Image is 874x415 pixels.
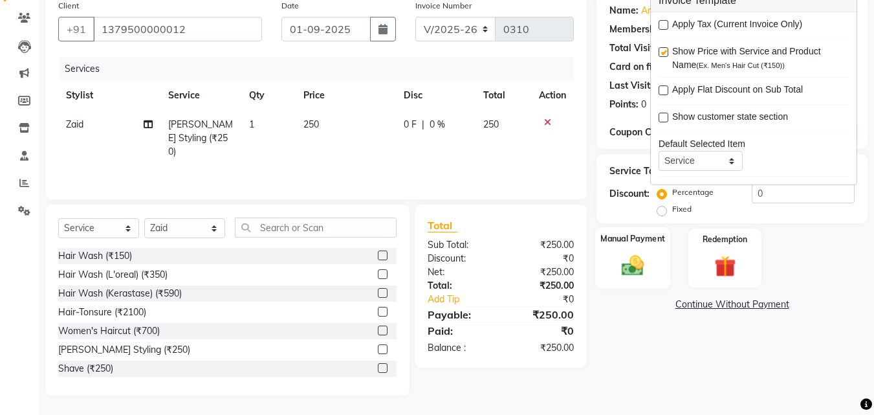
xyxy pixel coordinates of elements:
div: Services [60,57,584,81]
label: Redemption [703,234,747,245]
label: Percentage [672,186,714,198]
div: ₹250.00 [501,238,584,252]
span: 250 [303,118,319,130]
span: (Ex. Men's Hair Cut (₹150)) [696,62,785,69]
div: Service Total: [609,164,668,178]
span: | [422,118,424,131]
div: Total: [418,279,501,293]
div: ₹0 [515,293,584,306]
label: Manual Payment [600,232,665,245]
a: Arun [641,4,661,17]
th: Service [160,81,242,110]
div: Hair Wash (₹150) [58,249,132,263]
div: Paid: [418,323,501,339]
div: Total Visits: [609,41,661,55]
div: Sub Total: [418,238,501,252]
div: Card on file: [609,60,662,74]
a: Continue Without Payment [599,298,865,311]
div: Hair Wash (L'oreal) (₹350) [58,268,168,282]
span: 0 % [430,118,445,131]
div: Payable: [418,307,501,322]
span: [PERSON_NAME] Styling (₹250) [168,118,233,157]
div: Membership: [609,23,666,36]
div: Points: [609,98,639,111]
div: Name: [609,4,639,17]
label: Fixed [672,203,692,215]
span: 250 [483,118,499,130]
div: Hair Wash (Kerastase) (₹590) [58,287,182,300]
th: Price [296,81,396,110]
span: Show Price with Service and Product Name [672,45,838,72]
div: [PERSON_NAME] Styling (₹250) [58,343,190,357]
th: Qty [241,81,296,110]
div: Women's Haircut (₹700) [58,324,160,338]
button: +91 [58,17,94,41]
span: Show customer state section [672,110,788,126]
th: Disc [396,81,475,110]
input: Search by Name/Mobile/Email/Code [93,17,262,41]
th: Action [531,81,574,110]
div: ₹250.00 [501,341,584,355]
div: No Active Membership [609,23,855,36]
div: ₹0 [501,252,584,265]
input: Search or Scan [235,218,397,238]
div: 0 [641,98,646,111]
div: ₹0 [501,323,584,339]
div: Shave (₹250) [58,362,113,376]
div: Discount: [609,187,650,201]
div: Default Selected Item [659,137,849,151]
th: Stylist [58,81,160,110]
div: ₹250.00 [501,265,584,279]
div: ₹250.00 [501,279,584,293]
div: Balance : [418,341,501,355]
span: 1 [249,118,254,130]
span: Apply Flat Discount on Sub Total [672,83,803,99]
div: Discount: [418,252,501,265]
span: Zaid [66,118,83,130]
div: Hair-Tonsure (₹2100) [58,306,146,319]
span: 0 F [404,118,417,131]
span: Apply Tax (Current Invoice Only) [672,17,802,34]
a: Add Tip [418,293,514,306]
div: Last Visit: [609,79,653,93]
span: Total [428,219,457,232]
div: Coupon Code [609,126,691,139]
div: ₹250.00 [501,307,584,322]
th: Total [475,81,532,110]
div: Net: [418,265,501,279]
img: _gift.svg [708,253,743,280]
img: _cash.svg [615,252,651,278]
